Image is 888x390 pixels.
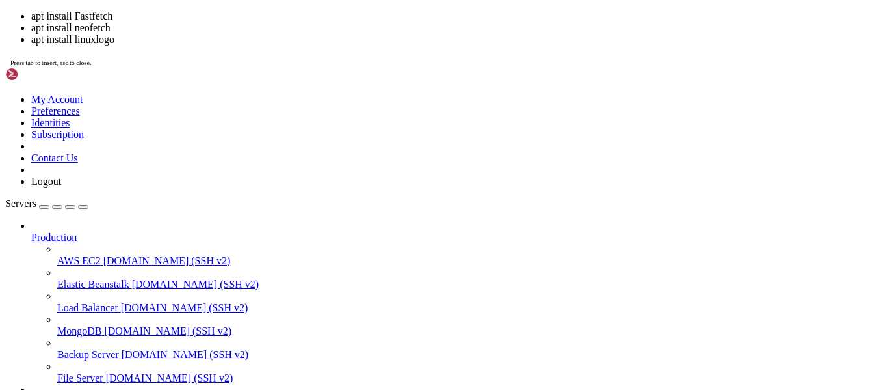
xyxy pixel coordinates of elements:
[57,290,883,314] li: Load Balancer [DOMAIN_NAME] (SSH v2)
[5,181,718,193] x-row: Reading state information... Done
[21,17,47,29] span: \ /
[73,40,99,52] span: ( )
[5,193,16,204] span: E:
[57,326,101,337] span: MongoDB
[47,40,73,52] span: `-..-
[31,232,883,244] a: Production
[57,255,883,267] a: AWS EC2 [DOMAIN_NAME] (SSH v2)
[5,158,718,169] x-row: Reading package lists... Done
[31,129,84,140] a: Subscription
[5,193,718,204] x-row: Unable to locate package macchina
[31,29,47,40] span: `./
[5,216,718,228] x-row: -bash: macchina: command not found
[31,117,70,128] a: Identities
[5,251,718,263] x-row: Building dependency tree
[57,326,883,337] a: MongoDB [DOMAIN_NAME] (SSH v2)
[104,326,231,337] span: [DOMAIN_NAME] (SSH v2)
[57,279,883,290] a: Elastic Beanstalk [DOMAIN_NAME] (SSH v2)
[5,286,718,298] x-row: root@racknerd-732bd29:~# apt install
[172,111,255,122] span: racknerd-732bd29
[47,29,52,40] span: /
[208,286,213,298] div: (37, 24)
[47,17,94,29] span: ,..-` ,
[36,5,62,17] span: , :
[31,5,36,17] span: `
[5,146,718,158] x-row: root@racknerd-732bd29:~# apt install macchina
[57,349,883,361] a: Backup Server [DOMAIN_NAME] (SSH v2)
[31,105,80,117] a: Preferences
[57,361,883,384] li: File Server [DOMAIN_NAME] (SSH v2)
[106,372,233,383] span: [DOMAIN_NAME] (SSH v2)
[103,255,231,266] span: [DOMAIN_NAME] (SSH v2)
[57,337,883,361] li: Backup Server [DOMAIN_NAME] (SSH v2)
[5,275,718,286] x-row: Unable to locate package Fastfetch
[57,267,883,290] li: Elastic Beanstalk [DOMAIN_NAME] (SSH v2)
[31,22,883,34] li: apt install neofetch
[122,349,249,360] span: [DOMAIN_NAME] (SSH v2)
[10,59,91,66] span: Press tab to insert, esc to close.
[16,5,31,17] span: `-`
[57,302,118,313] span: Load Balancer
[5,263,718,275] x-row: Reading state information... Done
[5,198,88,209] a: Servers
[31,176,61,187] a: Logout
[5,198,36,209] span: Servers
[31,99,395,111] span: One 3GHz Intel Pentium Xeon Processor, 1GB RAM, 5999.99 Bogomips Total
[132,279,259,290] span: [DOMAIN_NAME] (SSH v2)
[57,302,883,314] a: Load Balancer [DOMAIN_NAME] (SSH v2)
[68,29,73,40] span: `
[31,94,83,105] a: My Account
[62,5,317,17] span: 88 88 88 88 88 88 88 88 88 88 88
[31,232,77,243] span: Production
[31,10,883,22] li: apt install Fastfetch
[5,228,718,240] x-row: root@racknerd-732bd29:~# apt install Fastfetch
[94,17,348,29] span: 88 88 88 88 88 88 88 88 88 88 88
[5,204,718,216] x-row: root@racknerd-732bd29:~# macchina
[57,372,103,383] span: File Server
[5,169,718,181] x-row: Building dependency tree
[121,302,248,313] span: [DOMAIN_NAME] (SSH v2)
[57,314,883,337] li: MongoDB [DOMAIN_NAME] (SSH v2)
[31,34,883,46] li: apt install linuxlogo
[52,29,68,40] span: .-.
[73,29,328,40] span: '88888' '88888' '88888' 88 88 '8888 '88888'
[5,87,338,99] span: Linux Version 5.4.0-212-generic, Compiled #232-Ubuntu SMP [DATE]
[57,244,883,267] li: AWS EC2 [DOMAIN_NAME] (SSH v2)
[5,240,718,251] x-row: Reading package lists... Done
[57,279,129,290] span: Elastic Beanstalk
[57,349,119,360] span: Backup Server
[78,52,94,64] span: `-`
[31,152,78,163] a: Contact Us
[5,275,16,286] span: E:
[5,134,718,146] x-row: root@racknerd-732bd29:~# ^C
[31,220,883,384] li: Production
[57,372,883,384] a: File Server [DOMAIN_NAME] (SSH v2)
[5,68,80,81] img: Shellngn
[57,255,101,266] span: AWS EC2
